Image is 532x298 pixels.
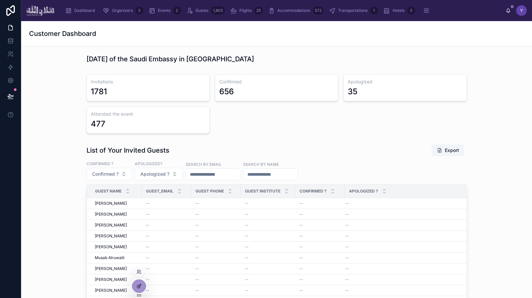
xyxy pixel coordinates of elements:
span: -- [146,233,150,239]
span: Hotels [393,8,405,13]
span: -- [345,201,349,206]
div: 1781 [91,86,107,97]
span: -- [245,244,249,250]
span: -- [299,288,303,293]
span: -- [245,255,249,260]
div: 25 [254,7,263,15]
span: Guest_email [146,189,173,194]
span: -- [345,288,349,293]
span: -- [195,255,199,260]
span: -- [299,277,303,282]
span: Accommodations [277,8,310,13]
span: -- [146,201,150,206]
span: Musab Alruwalii [95,255,124,260]
h3: Apologized [348,78,462,85]
div: scrollable content [60,3,506,18]
h1: [DATE] of the Saudi Embassy in [GEOGRAPHIC_DATA] [87,54,254,64]
span: -- [345,244,349,250]
span: Guest Phone [195,189,224,194]
button: Export [432,144,464,156]
a: Events2 [147,5,183,16]
span: Apologized ? [140,171,169,177]
span: -- [345,255,349,260]
span: -- [146,266,150,271]
span: -- [245,266,249,271]
a: Dashboard [63,5,99,16]
label: Apologized? [135,161,162,166]
div: 2 [173,7,181,15]
img: App logo [26,5,54,16]
span: Apologized ? [349,189,378,194]
div: 656 [219,86,234,97]
div: 477 [91,119,105,129]
button: Select Button [135,168,183,180]
span: -- [299,212,303,217]
span: -- [345,277,349,282]
span: -- [299,266,303,271]
span: -- [146,288,150,293]
span: -- [195,233,199,239]
span: [PERSON_NAME] [95,277,127,282]
h3: Confirmed [219,78,334,85]
a: Flights25 [228,5,265,16]
span: Guest Name [95,189,122,194]
div: 35 [348,86,357,97]
span: [PERSON_NAME] [95,233,127,239]
span: Y [520,8,523,13]
div: 3 [407,7,415,15]
span: -- [195,212,199,217]
span: -- [195,244,199,250]
div: 3 [135,7,143,15]
span: -- [299,201,303,206]
span: -- [245,212,249,217]
a: Accommodations572 [266,5,326,16]
span: Transportations [338,8,368,13]
span: -- [195,277,199,282]
span: -- [299,223,303,228]
button: Select Button [87,168,132,180]
a: Organizers3 [101,5,145,16]
label: Search by Name [243,161,279,167]
span: [PERSON_NAME] [95,201,127,206]
div: 1 [370,7,378,15]
div: 572 [313,7,324,15]
span: -- [146,255,150,260]
span: -- [195,288,199,293]
span: Flights [239,8,252,13]
span: -- [245,223,249,228]
span: -- [146,212,150,217]
a: Hotels3 [381,5,417,16]
span: -- [345,266,349,271]
span: Confirmed ? [300,189,327,194]
span: [PERSON_NAME] [95,288,127,293]
span: -- [195,223,199,228]
span: Events [158,8,170,13]
h1: Customer Dashboard [29,29,96,38]
span: -- [299,244,303,250]
span: -- [245,201,249,206]
span: Dashboard [74,8,95,13]
a: Transportations1 [327,5,380,16]
span: -- [146,277,150,282]
span: -- [195,201,199,206]
div: 1,805 [211,7,225,15]
h3: Attended the event [91,111,205,117]
span: -- [245,277,249,282]
span: Confirmed ? [92,171,119,177]
span: [PERSON_NAME] [95,244,127,250]
span: Guests [195,8,208,13]
label: Search by Email [186,161,222,167]
span: -- [195,266,199,271]
span: [PERSON_NAME] [95,212,127,217]
h1: List of Your Invited Guests [87,146,169,155]
span: -- [245,288,249,293]
span: -- [299,255,303,260]
span: -- [345,233,349,239]
span: Guest Institute [245,189,280,194]
span: -- [345,212,349,217]
h3: Invitations [91,78,205,85]
label: Confirmed ? [87,161,113,166]
span: -- [345,223,349,228]
span: -- [299,233,303,239]
span: -- [146,244,150,250]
